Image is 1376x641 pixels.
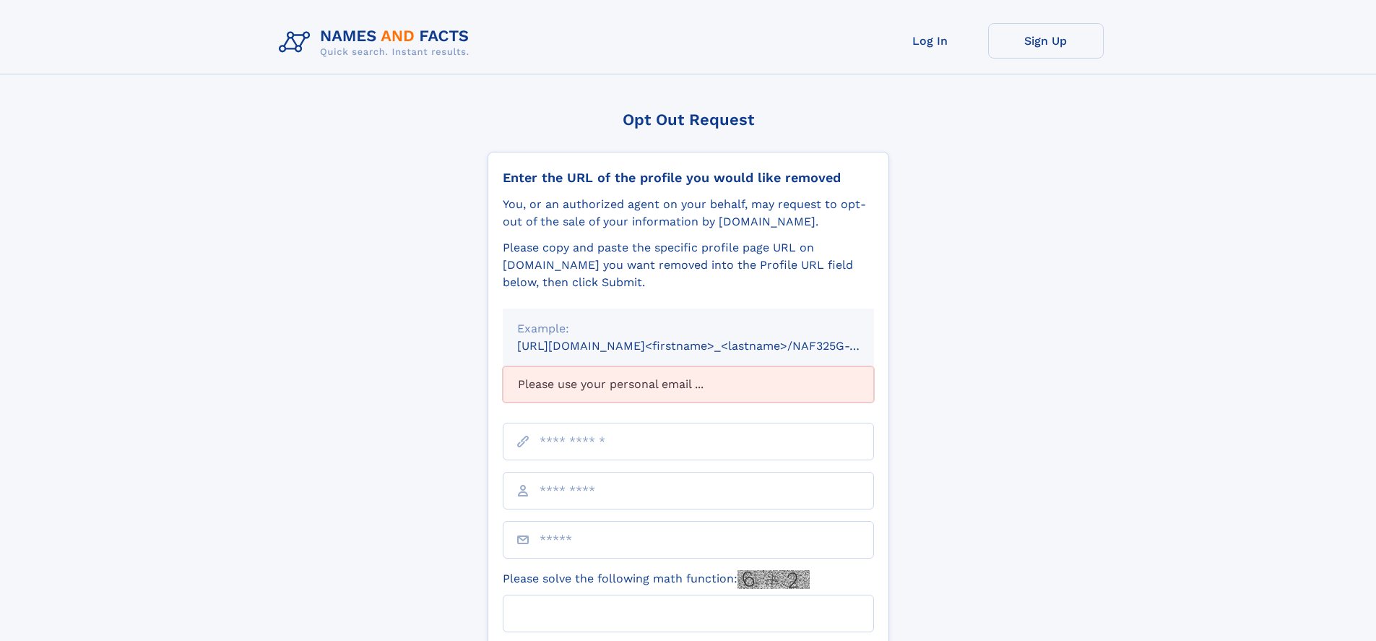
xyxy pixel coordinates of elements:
div: Please use your personal email ... [503,366,874,403]
a: Log In [873,23,988,59]
label: Please solve the following math function: [503,570,810,589]
div: Please copy and paste the specific profile page URL on [DOMAIN_NAME] you want removed into the Pr... [503,239,874,291]
small: [URL][DOMAIN_NAME]<firstname>_<lastname>/NAF325G-xxxxxxxx [517,339,901,353]
div: Opt Out Request [488,111,889,129]
div: Enter the URL of the profile you would like removed [503,170,874,186]
img: Logo Names and Facts [273,23,481,62]
div: Example: [517,320,860,337]
div: You, or an authorized agent on your behalf, may request to opt-out of the sale of your informatio... [503,196,874,231]
a: Sign Up [988,23,1104,59]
